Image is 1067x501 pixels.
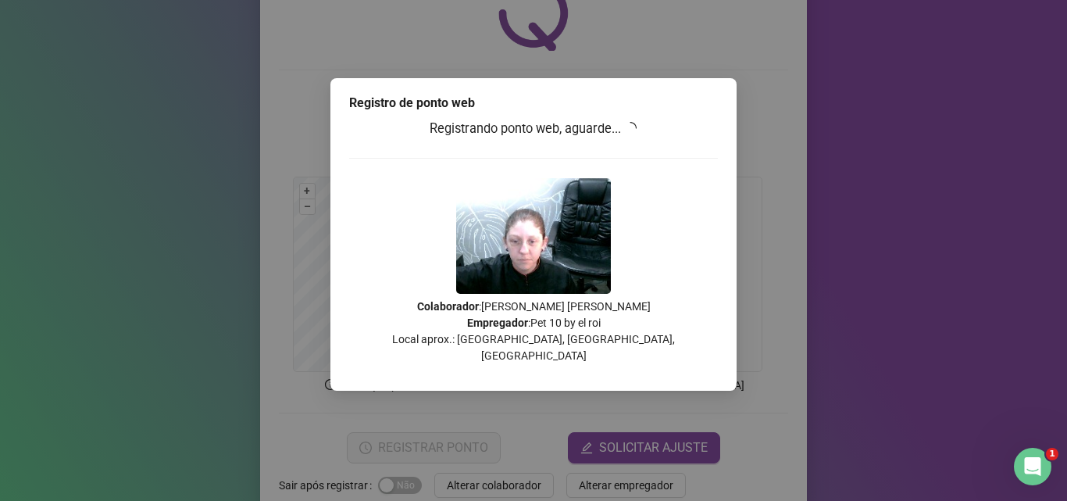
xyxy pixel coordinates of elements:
[622,120,639,137] span: loading
[417,300,479,313] strong: Colaborador
[349,299,718,364] p: : [PERSON_NAME] [PERSON_NAME] : Pet 10 by el roi Local aprox.: [GEOGRAPHIC_DATA], [GEOGRAPHIC_DAT...
[349,119,718,139] h3: Registrando ponto web, aguarde...
[349,94,718,113] div: Registro de ponto web
[456,178,611,294] img: 2Q==
[1046,448,1058,460] span: 1
[467,317,528,329] strong: Empregador
[1014,448,1051,485] iframe: Intercom live chat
